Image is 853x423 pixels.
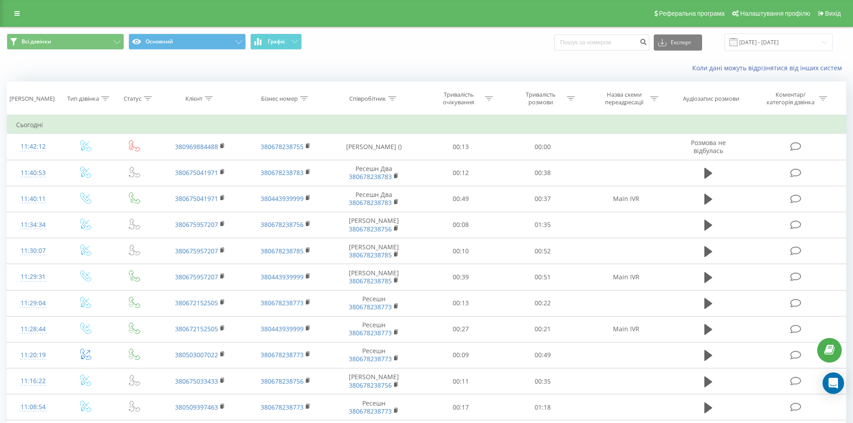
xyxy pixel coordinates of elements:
td: 00:35 [502,368,584,394]
div: Бізнес номер [261,95,298,103]
a: 380678238773 [349,407,392,415]
td: 00:13 [420,134,502,160]
span: Налаштування профілю [740,10,810,17]
div: Тип дзвінка [67,95,99,103]
td: [PERSON_NAME] [328,264,420,290]
td: Ресешн Два [328,186,420,212]
div: 11:40:53 [16,164,51,182]
input: Пошук за номером [554,34,649,51]
div: 11:40:11 [16,190,51,208]
td: 00:12 [420,160,502,186]
div: [PERSON_NAME] [9,95,55,103]
td: Main IVR [583,316,669,342]
div: 11:34:34 [16,216,51,234]
td: Main IVR [583,264,669,290]
a: 380678238773 [349,355,392,363]
a: 380509397463 [175,403,218,411]
td: 00:00 [502,134,584,160]
td: 00:17 [420,394,502,420]
a: 380678238785 [349,251,392,259]
td: [PERSON_NAME] [328,238,420,264]
div: 11:16:22 [16,372,51,390]
span: Всі дзвінки [21,38,51,45]
td: 01:18 [502,394,584,420]
a: 380678238756 [349,225,392,233]
a: 380678238773 [261,403,304,411]
a: 380675033433 [175,377,218,385]
td: Ресешн [328,316,420,342]
td: 00:39 [420,264,502,290]
div: 11:29:31 [16,268,51,286]
td: 00:10 [420,238,502,264]
td: 00:09 [420,342,502,368]
div: 11:29:04 [16,295,51,312]
a: 380678238756 [261,220,304,229]
a: 380678238773 [261,299,304,307]
td: [PERSON_NAME] [328,368,420,394]
span: Вихід [825,10,841,17]
td: 00:21 [502,316,584,342]
button: Графік [250,34,302,50]
div: Назва схеми переадресації [600,91,648,106]
a: 380675041971 [175,194,218,203]
div: Аудіозапис розмови [683,95,739,103]
div: 11:30:07 [16,242,51,260]
a: 380675041971 [175,168,218,177]
td: 00:27 [420,316,502,342]
a: 380443939999 [261,194,304,203]
td: 00:49 [502,342,584,368]
td: Сьогодні [7,116,846,134]
td: 00:37 [502,186,584,212]
td: Ресешн Два [328,160,420,186]
td: 01:35 [502,212,584,238]
button: Основний [129,34,246,50]
div: 11:08:54 [16,398,51,416]
td: 00:11 [420,368,502,394]
a: 380678238755 [261,142,304,151]
a: 380678238773 [261,350,304,359]
td: [PERSON_NAME] [328,212,420,238]
a: 380443939999 [261,325,304,333]
div: 11:28:44 [16,320,51,338]
td: Main IVR [583,186,669,212]
a: 380503007022 [175,350,218,359]
td: 00:51 [502,264,584,290]
a: 380675957207 [175,247,218,255]
td: 00:13 [420,290,502,316]
span: Розмова не відбулась [691,138,726,155]
button: Всі дзвінки [7,34,124,50]
a: 380678238773 [349,303,392,311]
td: 00:38 [502,160,584,186]
div: Статус [124,95,141,103]
div: Співробітник [349,95,386,103]
span: Графік [268,38,285,45]
a: Коли дані можуть відрізнятися вiд інших систем [692,64,846,72]
td: 00:52 [502,238,584,264]
a: 380678238783 [349,198,392,207]
div: 11:20:19 [16,346,51,364]
td: 00:08 [420,212,502,238]
a: 380675957207 [175,273,218,281]
div: 11:42:12 [16,138,51,155]
div: Open Intercom Messenger [823,372,844,394]
a: 380675957207 [175,220,218,229]
a: 380678238785 [261,247,304,255]
div: Клієнт [185,95,202,103]
td: Ресешн [328,394,420,420]
div: Коментар/категорія дзвінка [764,91,817,106]
a: 380678238756 [349,381,392,389]
td: 00:22 [502,290,584,316]
a: 380672152505 [175,325,218,333]
td: [PERSON_NAME] () [328,134,420,160]
td: 00:49 [420,186,502,212]
div: Тривалість очікування [435,91,483,106]
button: Експорт [654,34,702,51]
td: Ресешн [328,290,420,316]
a: 380678238785 [349,277,392,285]
a: 380443939999 [261,273,304,281]
a: 380969884488 [175,142,218,151]
a: 380678238756 [261,377,304,385]
a: 380678238773 [349,329,392,337]
div: Тривалість розмови [517,91,565,106]
td: Ресешн [328,342,420,368]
